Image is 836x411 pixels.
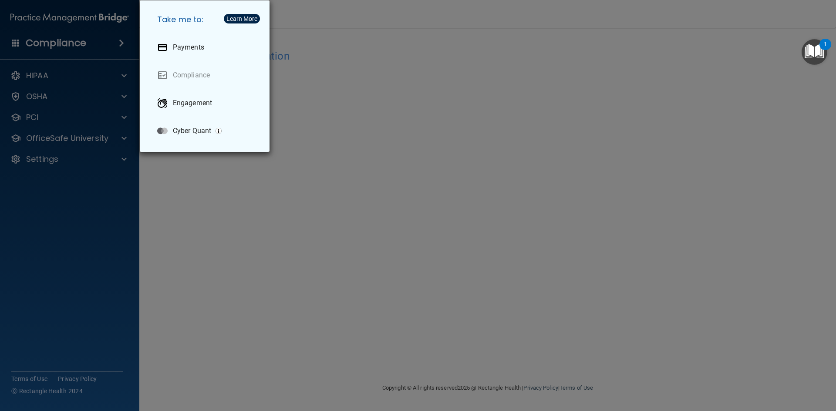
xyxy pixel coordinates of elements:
p: Payments [173,43,204,52]
div: 1 [824,44,827,56]
a: Engagement [150,91,263,115]
a: Compliance [150,63,263,87]
h5: Take me to: [150,7,263,32]
a: Cyber Quant [150,119,263,143]
a: Payments [150,35,263,60]
button: Open Resource Center, 1 new notification [802,39,827,65]
p: Cyber Quant [173,127,211,135]
button: Learn More [224,14,260,23]
p: Engagement [173,99,212,107]
div: Learn More [226,16,257,22]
